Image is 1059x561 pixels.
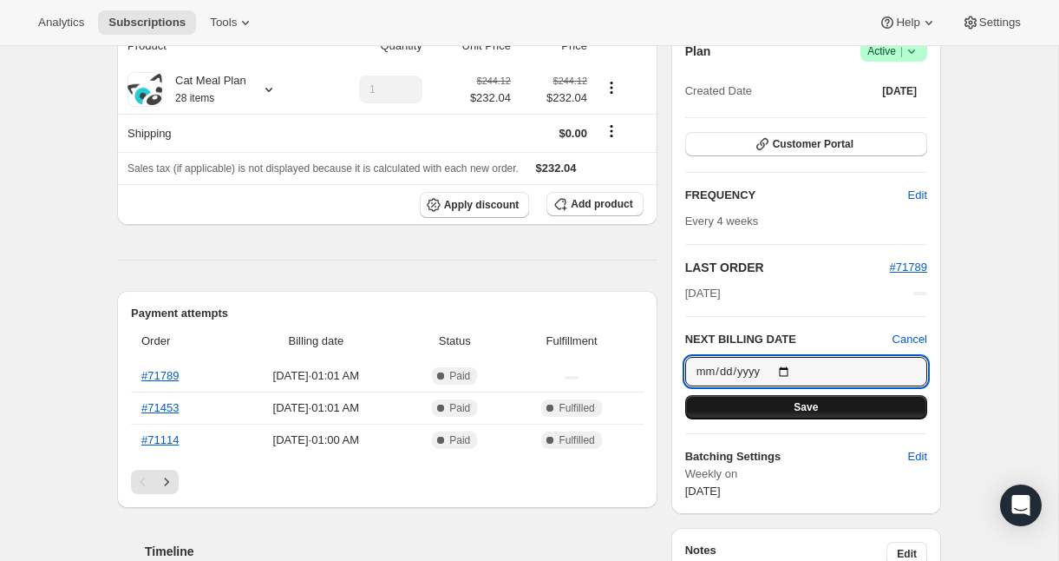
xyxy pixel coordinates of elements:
span: Sales tax (if applicable) is not displayed because it is calculated with each new order. [127,162,519,175]
th: Shipping [117,114,317,152]
a: #71453 [141,401,179,414]
span: Edit [897,547,917,561]
button: Save [685,395,927,419]
span: [DATE] [685,285,721,302]
span: [DATE] [685,485,721,498]
div: Open Intercom Messenger [1000,485,1042,526]
button: Analytics [28,10,95,35]
span: Customer Portal [773,137,853,151]
a: #71789 [890,261,927,274]
div: Cat Meal Plan [162,72,246,107]
button: Help [868,10,947,35]
button: [DATE] [872,79,927,103]
span: [DATE] [882,84,917,98]
small: $244.12 [553,76,587,86]
span: Fulfilled [559,433,594,447]
img: product img [127,74,162,105]
h2: NEXT BILLING DATE [685,331,892,348]
h2: Plan [685,43,711,60]
span: Analytics [38,16,84,30]
span: $232.04 [521,89,587,107]
span: Every 4 weeks [685,214,759,228]
button: Next [154,470,179,494]
th: Price [516,27,592,65]
a: #71114 [141,433,179,446]
span: | [900,44,903,58]
span: $232.04 [470,89,511,107]
h2: Timeline [145,543,657,560]
nav: Pagination [131,470,644,494]
th: Quantity [317,27,428,65]
button: #71789 [890,259,927,276]
a: #71789 [141,369,179,382]
button: Settings [951,10,1031,35]
button: Customer Portal [685,132,927,156]
span: Paid [449,433,470,447]
h2: Payment attempts [131,305,644,322]
span: [DATE] · 01:00 AM [233,432,399,449]
small: $244.12 [477,76,511,86]
button: Apply discount [420,192,530,218]
h2: LAST ORDER [685,259,890,276]
h2: FREQUENCY [685,187,908,204]
span: Weekly on [685,465,927,483]
th: Order [131,322,228,360]
span: Tools [210,16,237,30]
span: Settings [979,16,1021,30]
button: Subscriptions [98,10,196,35]
span: Edit [908,448,927,465]
span: Add product [571,197,632,211]
span: Paid [449,401,470,415]
span: [DATE] · 01:01 AM [233,367,399,385]
th: Unit Price [428,27,516,65]
small: 28 items [175,92,214,104]
button: Add product [546,192,643,216]
span: Active [867,43,920,60]
button: Shipping actions [598,122,625,141]
button: Product actions [598,78,625,97]
span: Paid [449,369,470,383]
button: Edit [898,181,938,209]
button: Cancel [892,331,927,348]
button: Edit [898,443,938,471]
span: Fulfillment [511,333,633,350]
span: Subscriptions [108,16,186,30]
span: $232.04 [536,162,577,175]
span: Status [409,333,500,350]
span: $0.00 [559,127,587,140]
span: Help [896,16,919,30]
span: [DATE] · 01:01 AM [233,399,399,417]
span: Edit [908,187,927,204]
button: Tools [199,10,265,35]
span: Apply discount [444,198,520,212]
span: Billing date [233,333,399,350]
span: Save [794,400,818,414]
span: Fulfilled [559,401,594,415]
span: Created Date [685,82,752,100]
h6: Batching Settings [685,448,908,465]
th: Product [117,27,317,65]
